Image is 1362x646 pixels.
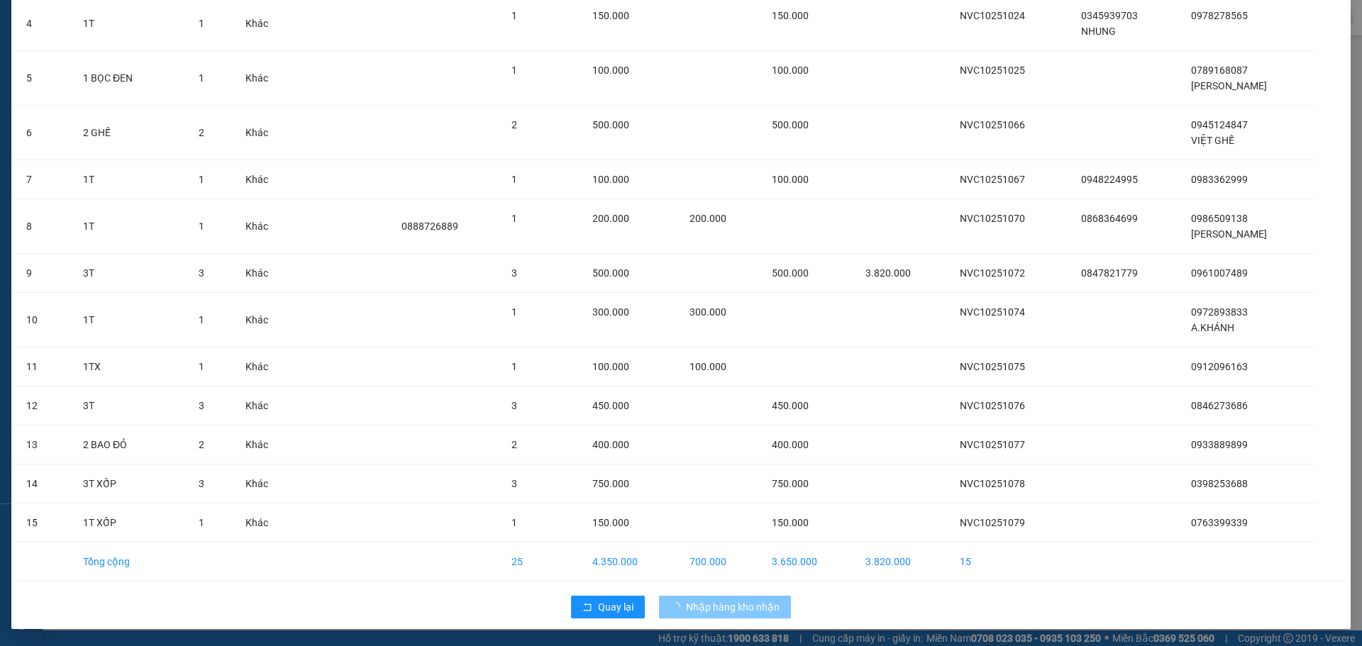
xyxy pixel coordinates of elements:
[234,464,297,503] td: Khác
[511,267,517,279] span: 3
[581,542,678,581] td: 4.350.000
[234,503,297,542] td: Khác
[199,517,204,528] span: 1
[511,306,517,318] span: 1
[199,361,204,372] span: 1
[72,425,187,464] td: 2 BAO ĐỎ
[592,400,629,411] span: 450.000
[592,439,629,450] span: 400.000
[72,106,187,160] td: 2 GHẾ
[199,439,204,450] span: 2
[1081,26,1116,37] span: NHUNG
[234,425,297,464] td: Khác
[1191,213,1248,224] span: 0986509138
[1191,174,1248,185] span: 0983362999
[960,267,1025,279] span: NVC10251072
[592,119,629,130] span: 500.000
[511,517,517,528] span: 1
[670,602,686,612] span: loading
[234,293,297,347] td: Khác
[511,65,517,76] span: 1
[686,599,780,615] span: Nhập hàng kho nhận
[960,10,1025,21] span: NVC10251024
[1191,361,1248,372] span: 0912096163
[960,400,1025,411] span: NVC10251076
[690,361,726,372] span: 100.000
[15,503,72,542] td: 15
[1191,80,1267,91] span: [PERSON_NAME]
[960,517,1025,528] span: NVC10251079
[199,478,204,489] span: 3
[865,267,911,279] span: 3.820.000
[1191,517,1248,528] span: 0763399339
[1191,322,1234,333] span: A.KHÁNH
[199,267,204,279] span: 3
[402,221,458,232] span: 0888726889
[1191,439,1248,450] span: 0933889899
[772,174,809,185] span: 100.000
[500,542,582,581] td: 25
[15,386,72,425] td: 12
[511,439,517,450] span: 2
[659,596,791,618] button: Nhập hàng kho nhận
[234,51,297,106] td: Khác
[1081,10,1138,21] span: 0345939703
[592,213,629,224] span: 200.000
[72,386,187,425] td: 3T
[1191,478,1248,489] span: 0398253688
[571,596,645,618] button: rollbackQuay lại
[199,400,204,411] span: 3
[72,347,187,386] td: 1TX
[199,18,204,29] span: 1
[199,221,204,232] span: 1
[511,119,517,130] span: 2
[1191,228,1267,240] span: [PERSON_NAME]
[15,254,72,293] td: 9
[854,542,948,581] td: 3.820.000
[15,293,72,347] td: 10
[592,306,629,318] span: 300.000
[960,439,1025,450] span: NVC10251077
[1191,135,1234,146] span: VIỆT GHẾ
[15,106,72,160] td: 6
[960,213,1025,224] span: NVC10251070
[1081,174,1138,185] span: 0948224995
[772,478,809,489] span: 750.000
[72,293,187,347] td: 1T
[1191,400,1248,411] span: 0846273686
[1191,65,1248,76] span: 0789168087
[592,267,629,279] span: 500.000
[15,199,72,254] td: 8
[511,361,517,372] span: 1
[592,10,629,21] span: 150.000
[772,10,809,21] span: 150.000
[199,314,204,325] span: 1
[772,439,809,450] span: 400.000
[511,174,517,185] span: 1
[960,65,1025,76] span: NVC10251025
[72,542,187,581] td: Tổng cộng
[960,119,1025,130] span: NVC10251066
[15,425,72,464] td: 13
[772,119,809,130] span: 500.000
[1191,119,1248,130] span: 0945124847
[511,213,517,224] span: 1
[511,478,517,489] span: 3
[592,65,629,76] span: 100.000
[1191,306,1248,318] span: 0972893833
[772,517,809,528] span: 150.000
[15,464,72,503] td: 14
[199,174,204,185] span: 1
[690,306,726,318] span: 300.000
[1081,267,1138,279] span: 0847821779
[760,542,855,581] td: 3.650.000
[234,347,297,386] td: Khác
[598,599,633,615] span: Quay lại
[199,127,204,138] span: 2
[582,602,592,613] span: rollback
[960,361,1025,372] span: NVC10251075
[592,478,629,489] span: 750.000
[72,464,187,503] td: 3T XỐP
[1081,213,1138,224] span: 0868364699
[234,386,297,425] td: Khác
